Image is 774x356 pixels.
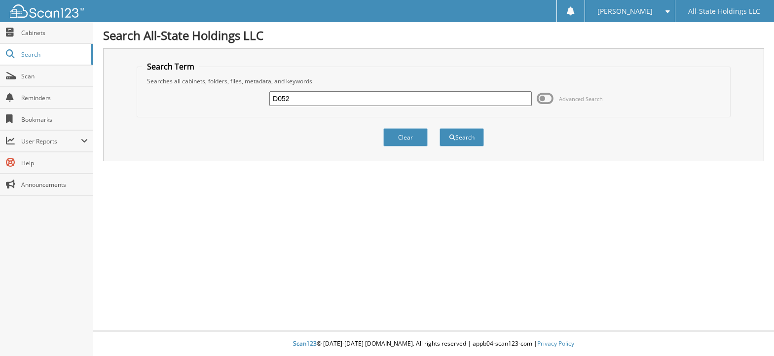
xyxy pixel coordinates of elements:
[21,50,86,59] span: Search
[440,128,484,146] button: Search
[21,94,88,102] span: Reminders
[293,339,317,348] span: Scan123
[142,61,199,72] legend: Search Term
[21,29,88,37] span: Cabinets
[21,137,81,145] span: User Reports
[21,72,88,80] span: Scan
[21,115,88,124] span: Bookmarks
[21,180,88,189] span: Announcements
[559,95,603,103] span: Advanced Search
[10,4,84,18] img: scan123-logo-white.svg
[688,8,760,14] span: All-State Holdings LLC
[383,128,428,146] button: Clear
[597,8,653,14] span: [PERSON_NAME]
[21,159,88,167] span: Help
[142,77,725,85] div: Searches all cabinets, folders, files, metadata, and keywords
[537,339,574,348] a: Privacy Policy
[103,27,764,43] h1: Search All-State Holdings LLC
[93,332,774,356] div: © [DATE]-[DATE] [DOMAIN_NAME]. All rights reserved | appb04-scan123-com |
